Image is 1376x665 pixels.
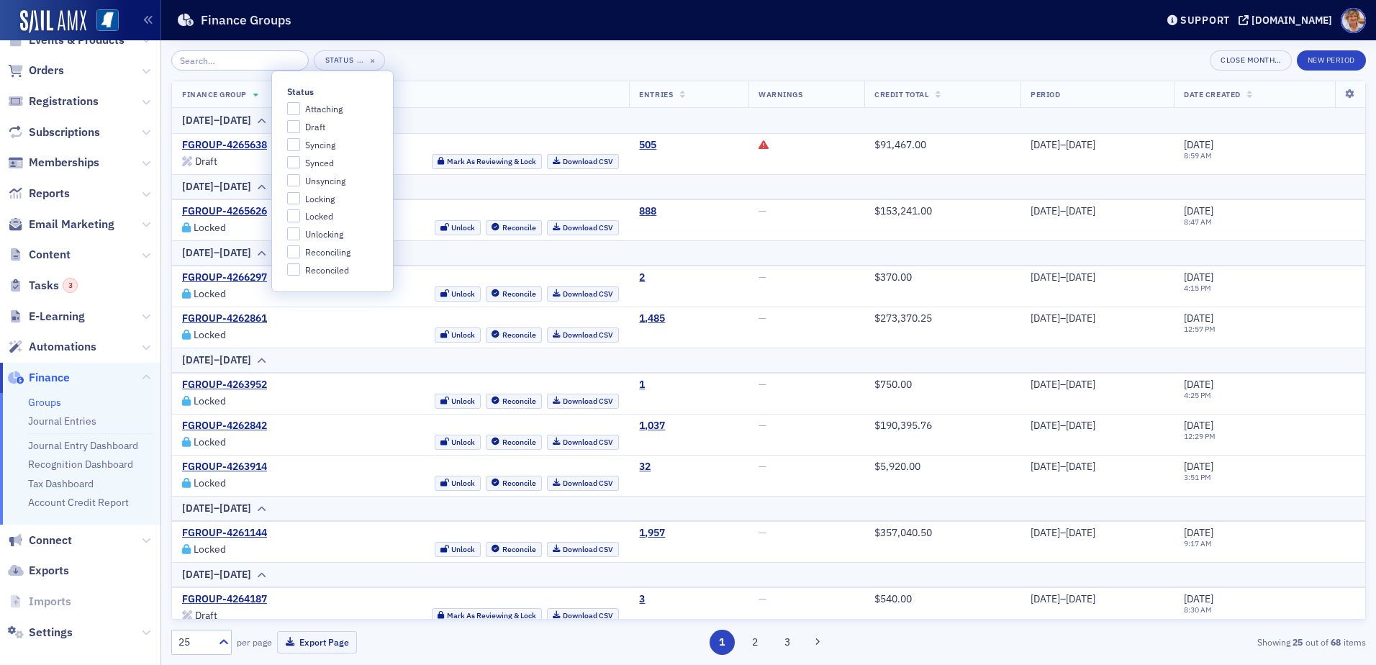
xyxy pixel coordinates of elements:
[182,353,251,368] div: [DATE]–[DATE]
[287,138,350,151] label: Syncing
[547,154,620,169] a: Download CSV
[194,438,226,446] div: Locked
[1184,283,1211,293] time: 4:15 PM
[639,139,656,152] div: 505
[1184,390,1211,400] time: 4:25 PM
[1184,419,1213,432] span: [DATE]
[29,339,96,355] span: Automations
[305,193,335,205] span: Locking
[759,526,766,539] span: —
[194,479,226,487] div: Locked
[874,312,932,325] span: $273,370.25
[978,635,1366,648] div: Showing out of items
[20,10,86,33] img: SailAMX
[29,594,71,610] span: Imports
[8,155,99,171] a: Memberships
[29,94,99,109] span: Registrations
[486,542,542,557] button: Reconcile
[305,157,334,169] span: Synced
[759,271,766,284] span: —
[86,9,119,34] a: View Homepage
[1184,312,1213,325] span: [DATE]
[1031,139,1164,152] div: [DATE]–[DATE]
[29,370,70,386] span: Finance
[759,312,766,325] span: —
[1184,526,1213,539] span: [DATE]
[8,370,70,386] a: Finance
[1184,538,1212,548] time: 9:17 AM
[639,312,665,325] a: 1,485
[1184,605,1212,615] time: 8:30 AM
[639,527,665,540] a: 1,957
[182,113,251,128] div: [DATE]–[DATE]
[29,155,99,171] span: Memberships
[8,309,85,325] a: E-Learning
[1184,324,1216,334] time: 12:57 PM
[874,592,912,605] span: $540.00
[182,245,251,261] div: [DATE]–[DATE]
[182,593,267,606] a: FGROUP-4264187
[182,379,267,392] a: FGROUP-4263952
[305,175,345,187] span: Unsyncing
[639,205,656,218] a: 888
[1184,150,1212,160] time: 8:59 AM
[29,63,64,78] span: Orders
[1031,379,1164,392] div: [DATE]–[DATE]
[639,271,645,284] a: 2
[305,139,335,151] span: Syncing
[366,54,379,67] span: ×
[194,331,226,339] div: Locked
[1180,14,1230,27] div: Support
[775,630,800,655] button: 3
[639,420,665,433] div: 1,037
[8,217,114,232] a: Email Marketing
[314,50,385,71] button: Status…×
[182,527,267,540] a: FGROUP-4261144
[63,278,78,293] div: 3
[639,593,645,606] a: 3
[287,209,300,222] input: Locked
[1341,8,1366,33] span: Profile
[182,567,251,582] div: [DATE]–[DATE]
[178,635,210,650] div: 25
[182,461,267,474] a: FGROUP-4263914
[759,89,802,99] span: Warnings
[287,174,300,187] input: Unsyncing
[1184,472,1211,482] time: 3:51 PM
[1031,205,1164,218] div: [DATE]–[DATE]
[182,501,251,516] div: [DATE]–[DATE]
[435,220,481,235] button: Unlock
[182,179,251,194] div: [DATE]–[DATE]
[325,55,355,65] div: Status
[874,526,932,539] span: $357,040.50
[194,397,226,405] div: Locked
[639,379,645,392] a: 1
[1031,312,1164,325] div: [DATE]–[DATE]
[28,396,61,409] a: Groups
[547,394,620,409] a: Download CSV
[1184,204,1213,217] span: [DATE]
[1297,50,1366,71] button: New Period
[28,496,129,509] a: Account Credit Report
[8,594,71,610] a: Imports
[277,631,357,653] button: Export Page
[547,542,620,557] a: Download CSV
[287,227,350,240] label: Unlocking
[287,120,350,133] label: Draft
[486,476,542,491] button: Reconcile
[287,174,350,187] label: Unsyncing
[8,32,125,48] a: Events & Products
[8,125,100,140] a: Subscriptions
[305,103,343,115] span: Attaching
[171,50,309,71] input: Search…
[287,227,300,240] input: Unlocking
[639,461,651,474] a: 32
